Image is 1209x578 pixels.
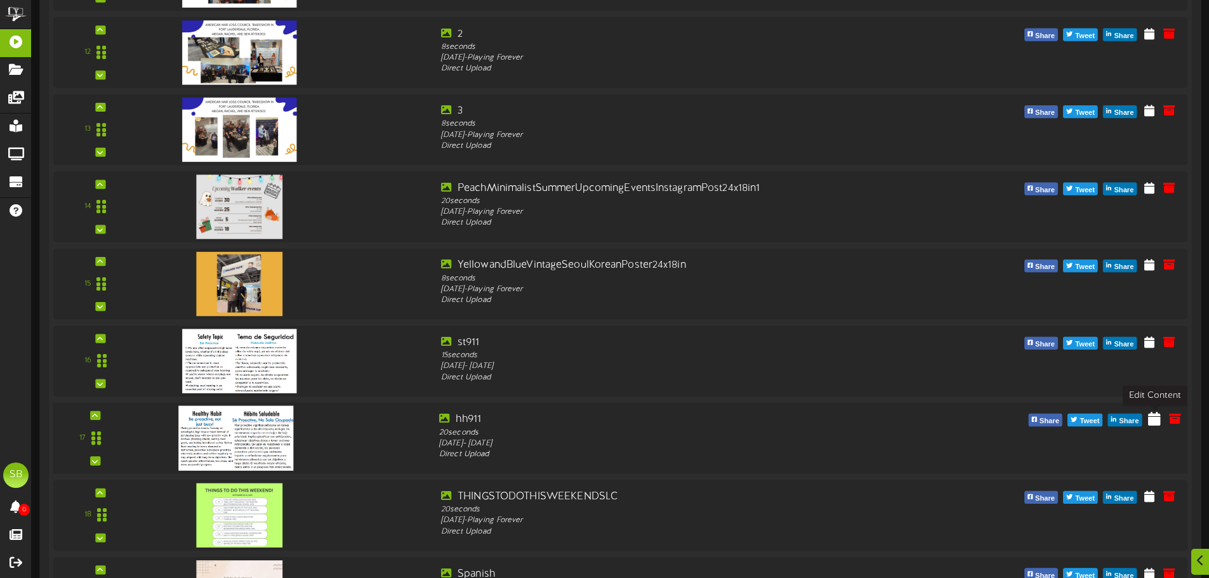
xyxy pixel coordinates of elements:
[441,104,895,119] div: 3
[1033,183,1057,197] span: Share
[441,258,895,273] div: YellowandBlueVintageSeoulKoreanPoster24x18in
[1108,414,1142,426] button: Share
[441,53,895,63] div: [DATE] - Playing Forever
[441,515,895,526] div: [DATE] - Playing Forever
[441,41,895,52] div: 8 seconds
[1073,492,1097,506] span: Tweet
[1024,337,1058,350] button: Share
[84,124,91,135] div: 13
[1033,260,1057,274] span: Share
[84,279,91,289] div: 15
[182,98,296,162] img: ef5a3cae-debb-44e8-be5b-8f92815c3b7c.png
[441,129,895,140] div: [DATE] - Playing Forever
[441,526,895,537] div: Direct Upload
[1067,414,1102,426] button: Tweet
[1073,338,1097,351] span: Tweet
[182,20,296,84] img: 69bceaa0-3288-4177-a941-dea3a273a46c.png
[441,295,895,306] div: Direct Upload
[84,355,91,366] div: 16
[441,119,895,129] div: 8 seconds
[1063,28,1098,41] button: Tweet
[439,412,897,427] div: hh911
[1103,183,1137,195] button: Share
[1033,106,1057,120] span: Share
[84,509,91,520] div: 18
[1111,492,1136,506] span: Share
[1063,337,1098,350] button: Tweet
[178,405,293,470] img: 0ecc24f2-0673-4987-93f3-1c49096b5bd9.png
[1024,28,1058,41] button: Share
[1063,105,1098,118] button: Tweet
[441,284,895,294] div: [DATE] - Playing Forever
[441,273,895,284] div: 8 seconds
[1033,492,1057,506] span: Share
[441,372,895,383] div: Direct Upload
[1103,259,1137,272] button: Share
[197,252,282,316] img: f152f5dd-85c5-4560-977f-d51bff98df27.jpg
[441,350,895,361] div: 15 seconds
[441,490,895,504] div: THINGSTODOTHISWEEKENDSLC
[18,504,30,516] span: 0
[1103,491,1137,504] button: Share
[1063,183,1098,195] button: Tweet
[1073,106,1097,120] span: Tweet
[1028,414,1062,426] button: Share
[439,427,897,438] div: 20 seconds
[3,463,29,488] div: SB
[441,361,895,372] div: [DATE] - [DATE]
[1024,105,1058,118] button: Share
[1063,259,1098,272] button: Tweet
[441,63,895,74] div: Direct Upload
[441,335,895,350] div: st911
[1077,414,1102,428] span: Tweet
[1111,338,1136,351] span: Share
[1111,183,1136,197] span: Share
[1111,29,1136,43] span: Share
[1037,414,1062,428] span: Share
[1033,29,1057,43] span: Share
[441,181,895,195] div: PeachMinimalistSummerUpcomingEventsInstagramPost24x18in1
[439,449,897,461] div: Direct Upload
[79,433,86,444] div: 17
[1111,260,1136,274] span: Share
[441,207,895,218] div: [DATE] - Playing Forever
[441,504,895,515] div: 20 seconds
[1024,259,1058,272] button: Share
[441,218,895,228] div: Direct Upload
[1073,260,1097,274] span: Tweet
[441,27,895,41] div: 2
[84,201,91,212] div: 14
[1024,491,1058,504] button: Share
[1063,491,1098,504] button: Tweet
[1033,338,1057,351] span: Share
[84,47,91,58] div: 12
[1024,183,1058,195] button: Share
[439,438,897,449] div: [DATE] - [DATE]
[1073,29,1097,43] span: Tweet
[1103,105,1137,118] button: Share
[1116,414,1141,428] span: Share
[1103,28,1137,41] button: Share
[1103,337,1137,350] button: Share
[441,141,895,152] div: Direct Upload
[182,329,297,393] img: 5c229f94-04a2-4761-bb0e-6d0af2843060.png
[1111,106,1136,120] span: Share
[197,174,282,239] img: 62a5aa1a-5b1c-43d2-8d3a-1a94c9217b72.jpg
[197,483,282,547] img: 0bf83328-8230-4ece-b57f-0cf5165cc173.png
[441,195,895,206] div: 20 seconds
[1073,183,1097,197] span: Tweet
